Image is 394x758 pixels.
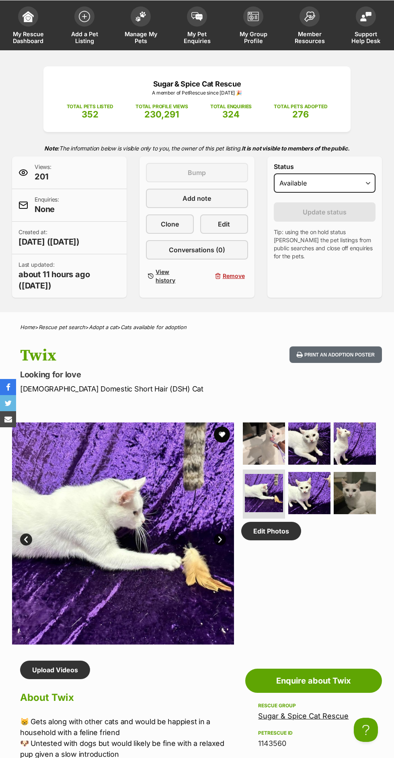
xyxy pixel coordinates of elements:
p: TOTAL PETS ADOPTED [274,103,327,110]
p: Last updated: [18,261,120,291]
p: TOTAL PETS LISTED [67,103,113,110]
button: Update status [274,202,376,222]
span: 352 [82,109,98,119]
img: Photo of Twix [334,422,376,465]
img: Photo of Twix [12,422,234,645]
a: Upload Videos [20,661,90,679]
button: Bump [146,163,248,182]
span: Add note [183,194,211,203]
a: Add a Pet Listing [56,2,113,50]
img: dashboard-icon-eb2f2d2d3e046f16d808141f083e7271f6b2e854fb5c12c21221c1fb7104beca.svg [23,11,34,22]
p: Tip: using the on hold status [PERSON_NAME] the pet listings from public searches and close off e... [274,228,376,260]
a: Edit [200,214,248,234]
img: Photo of Twix [288,422,330,465]
a: My Group Profile [225,2,281,50]
img: Photo of Twix [334,472,376,514]
a: Add note [146,189,248,208]
span: Bump [188,168,206,177]
a: Member Resources [281,2,338,50]
span: 276 [292,109,309,119]
a: Rescue pet search [39,324,85,330]
button: favourite [214,426,230,443]
a: Next [214,533,226,546]
a: Manage My Pets [113,2,169,50]
label: Status [274,163,376,170]
img: Photo of Twix [245,474,283,512]
p: A member of PetRescue since [DATE] 🎉 [55,89,339,97]
a: My Pet Enquiries [169,2,225,50]
span: View history [156,268,191,284]
span: 201 [35,171,51,182]
p: Looking for love [20,369,242,380]
div: Rescue group [258,702,369,709]
span: Manage My Pets [123,31,159,44]
a: View history [146,266,194,286]
span: My Pet Enquiries [179,31,215,44]
span: Conversations (0) [169,245,225,255]
span: My Group Profile [235,31,271,44]
img: member-resources-icon-8e73f808a243e03378d46382f2149f9095a855e16c252ad45f914b54edf8863c.svg [304,11,315,22]
p: Views: [35,163,51,182]
span: 324 [222,109,240,119]
span: Edit [218,219,230,229]
span: Clone [161,219,179,229]
a: Sugar & Spice Cat Rescue [258,712,349,720]
a: Support Help Desk [338,2,394,50]
a: Adopt a cat [89,324,117,330]
span: about 11 hours ago ([DATE]) [18,269,120,291]
p: [DEMOGRAPHIC_DATA] Domestic Short Hair (DSH) Cat [20,383,242,394]
span: Update status [303,207,347,217]
a: Cats available for adoption [121,324,187,330]
img: help-desk-icon-fdf02630f3aa405de69fd3d07c3f3aa587a6932b1a1747fa1d2bba05be0121f9.svg [360,12,371,21]
img: Photo of Twix [288,472,330,514]
span: 230,291 [144,109,179,119]
p: Created at: [18,228,80,247]
p: TOTAL PROFILE VIEWS [135,103,188,110]
a: Clone [146,214,194,234]
div: PetRescue ID [258,730,369,736]
a: Home [20,324,35,330]
div: 1143560 [258,738,369,749]
img: manage-my-pets-icon-02211641906a0b7f246fdf0571729dbe1e7629f14944591b6c1af311fb30b64b.svg [135,11,146,22]
span: Add a Pet Listing [66,31,103,44]
h2: About Twix [20,689,234,707]
a: Prev [20,533,32,546]
span: None [35,204,59,215]
strong: Note: [44,145,59,152]
img: pet-enquiries-icon-7e3ad2cf08bfb03b45e93fb7055b45f3efa6380592205ae92323e6603595dc1f.svg [191,12,203,21]
a: Enquire about Twix [245,669,382,693]
span: Remove [223,272,245,280]
button: Print an adoption poster [289,346,382,363]
button: Remove [200,266,248,286]
iframe: Help Scout Beacon - Open [354,718,378,742]
p: TOTAL ENQUIRIES [210,103,252,110]
img: Photo of Twix [243,422,285,465]
a: Edit Photos [241,522,301,540]
strong: It is not visible to members of the public. [242,145,350,152]
img: group-profile-icon-3fa3cf56718a62981997c0bc7e787c4b2cf8bcc04b72c1350f741eb67cf2f40e.svg [248,12,259,21]
img: add-pet-listing-icon-0afa8454b4691262ce3f59096e99ab1cd57d4a30225e0717b998d2c9b9846f56.svg [79,11,90,22]
a: Conversations (0) [146,240,248,260]
span: Member Resources [291,31,328,44]
h1: Twix [20,346,242,365]
span: Support Help Desk [348,31,384,44]
span: [DATE] ([DATE]) [18,236,80,247]
span: My Rescue Dashboard [10,31,46,44]
p: Sugar & Spice Cat Rescue [55,78,339,89]
p: Enquiries: [35,196,59,215]
p: The information below is visible only to you, the owner of this pet listing. [12,140,382,157]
